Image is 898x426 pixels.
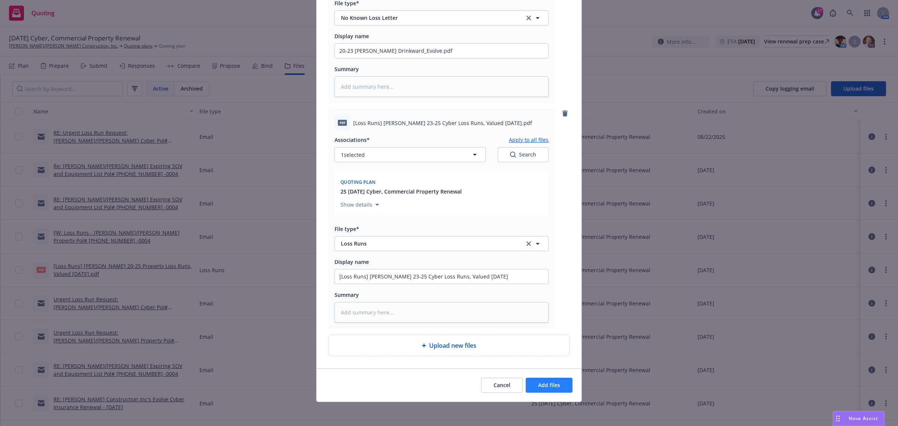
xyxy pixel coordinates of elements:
[329,335,569,356] div: Upload new files
[510,152,516,158] svg: Search
[498,147,549,162] button: SearchSearch
[510,151,536,158] div: Search
[524,13,533,22] a: clear selection
[335,44,548,58] input: Add display name here...
[526,378,572,393] button: Add files
[524,239,533,248] a: clear selection
[481,378,523,393] button: Cancel
[340,188,462,195] button: 25 [DATE] Cyber, Commercial Property Renewal
[335,147,486,162] button: 1selected
[849,415,878,422] span: Nova Assist
[429,341,476,350] span: Upload new files
[335,66,359,73] span: Summary
[335,270,548,284] input: Add display name here...
[341,240,514,247] span: Loss Runs
[335,225,359,232] span: File type*
[833,411,843,426] div: Drag to move
[335,10,549,25] button: No Known Loss Letterclear selection
[338,120,347,125] span: pdf
[341,151,365,159] span: 1 selected
[335,136,370,143] span: Associations*
[538,381,560,389] span: Add files
[337,200,382,209] button: Show details
[335,291,359,298] span: Summary
[494,381,510,389] span: Cancel
[335,258,369,265] span: Display name
[353,119,532,127] span: [Loss Runs] [PERSON_NAME] 23-25 Cyber Loss Runs, Valued [DATE].pdf
[335,33,369,40] span: Display name
[509,135,549,144] button: Apply to all files
[561,109,569,118] a: remove
[341,14,514,22] span: No Known Loss Letter
[340,179,376,185] span: Quoting plan
[833,411,885,426] button: Nova Assist
[335,236,549,251] button: Loss Runsclear selection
